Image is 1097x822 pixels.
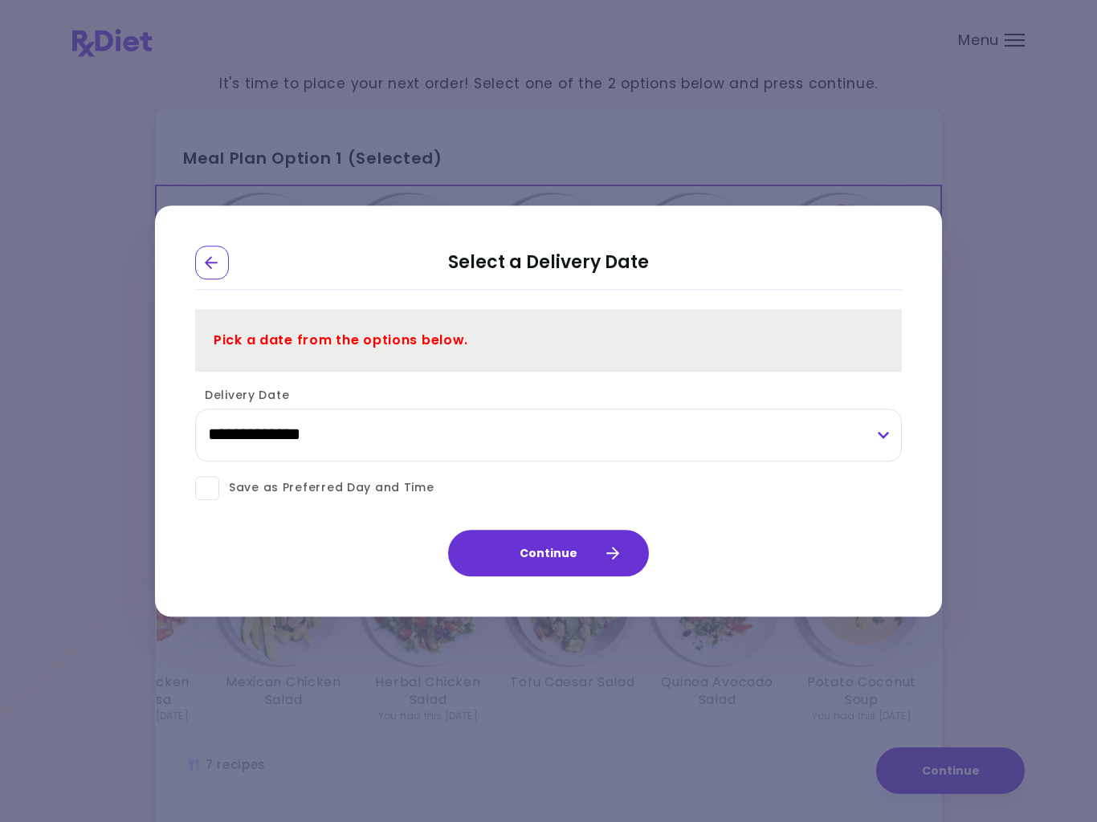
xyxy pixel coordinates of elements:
div: Pick a date from the options below. [195,309,902,372]
span: Save as Preferred Day and Time [219,478,434,498]
h2: Select a Delivery Date [195,246,902,290]
div: Go Back [195,246,229,279]
button: Continue [448,530,649,576]
label: Delivery Date [195,387,289,403]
